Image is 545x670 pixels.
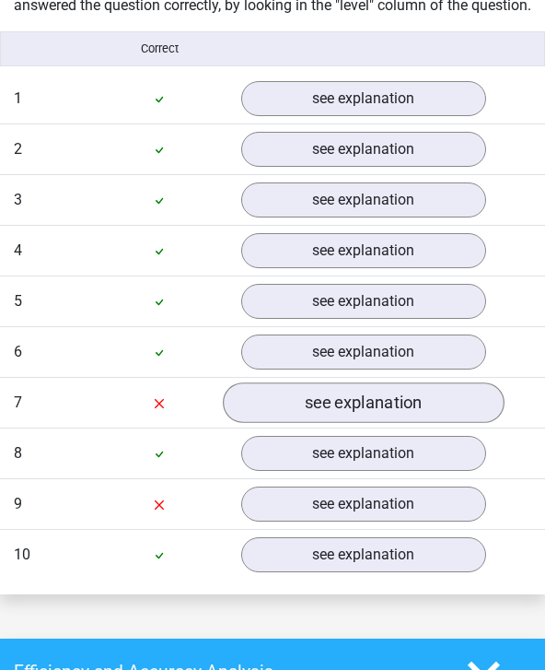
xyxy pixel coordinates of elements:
span: 1 [14,89,22,107]
a: see explanation [241,537,486,572]
a: see explanation [241,335,486,370]
a: see explanation [241,132,486,167]
span: 6 [14,343,22,360]
span: 5 [14,292,22,310]
span: 8 [14,444,22,462]
div: Correct [91,40,227,57]
a: see explanation [241,81,486,116]
a: see explanation [223,382,504,423]
a: see explanation [241,284,486,319]
a: see explanation [241,182,486,217]
span: 9 [14,495,22,512]
a: see explanation [241,487,486,522]
a: see explanation [241,233,486,268]
span: 2 [14,140,22,158]
span: 10 [14,546,30,563]
span: 7 [14,394,22,411]
span: 3 [14,191,22,208]
span: 4 [14,241,22,259]
a: see explanation [241,436,486,471]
